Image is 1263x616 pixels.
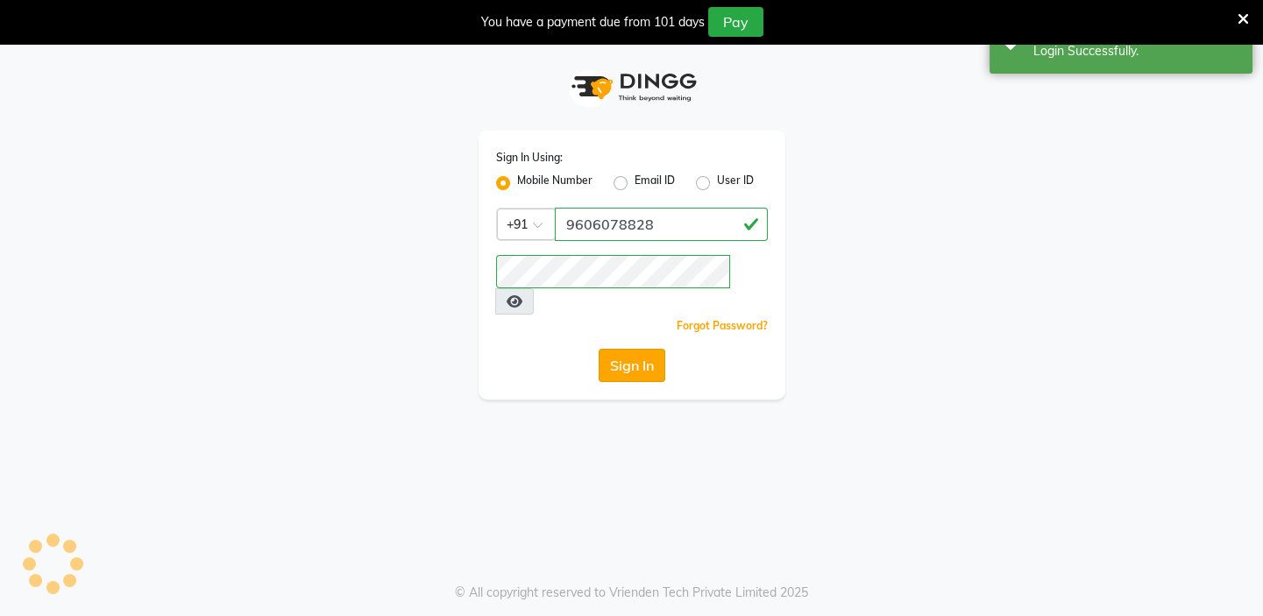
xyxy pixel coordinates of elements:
button: Sign In [599,349,665,382]
label: Email ID [635,173,675,194]
a: Forgot Password? [677,319,768,332]
label: Mobile Number [517,173,592,194]
label: User ID [717,173,754,194]
div: You have a payment due from 101 days [481,13,705,32]
button: Pay [708,7,763,37]
div: Login Successfully. [1033,42,1239,60]
label: Sign In Using: [496,150,563,166]
img: logo1.svg [562,61,702,113]
input: Username [555,208,768,241]
input: Username [496,255,730,288]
